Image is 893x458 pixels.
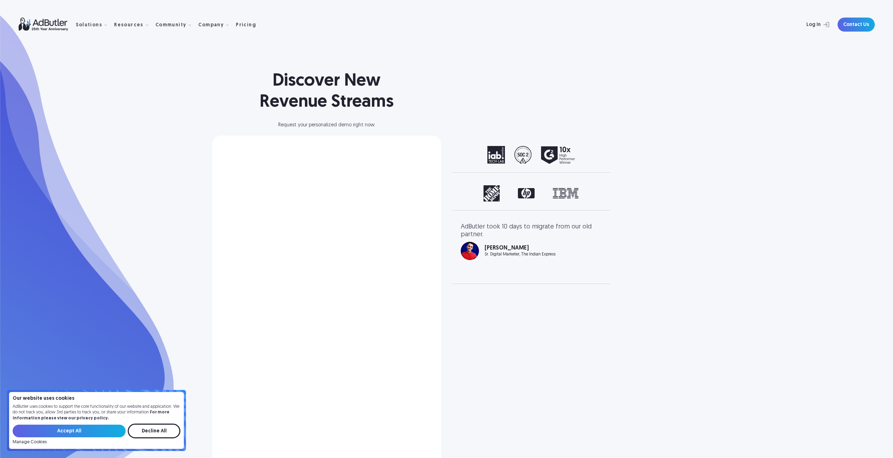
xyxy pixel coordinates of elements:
h4: Our website uses cookies [13,396,180,401]
a: Manage Cookies [13,440,47,445]
div: Pricing [236,23,256,28]
div: Company [198,23,224,28]
div: carousel [461,146,602,164]
h1: Discover New Revenue Streams [212,71,441,113]
div: next slide [574,185,602,202]
div: 1 of 2 [461,146,602,164]
div: Community [155,23,187,28]
div: [PERSON_NAME] [485,245,555,251]
div: next slide [574,146,602,164]
input: Accept All [13,425,126,437]
div: carousel [461,223,602,275]
p: AdButler uses cookies to support the core functionality of our website and application. We do not... [13,404,180,422]
div: 1 of 3 [461,223,602,260]
div: Company [198,14,234,36]
div: Solutions [76,23,102,28]
a: Log In [788,18,833,32]
div: next slide [574,223,602,275]
div: Resources [114,23,144,28]
div: Sr. Digital Marketer, The Indian Express [485,252,555,257]
div: Community [155,14,197,36]
input: Decline All [128,424,180,438]
form: Email Form [13,424,180,445]
div: Request your personalized demo right now. [212,123,441,128]
a: Contact Us [838,18,875,32]
div: Resources [114,14,154,36]
div: Solutions [76,14,113,36]
div: 1 of 3 [461,185,602,202]
div: carousel [461,185,602,202]
div: AdButler took 10 days to migrate from our old partner. [461,223,602,238]
a: Pricing [236,21,262,28]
